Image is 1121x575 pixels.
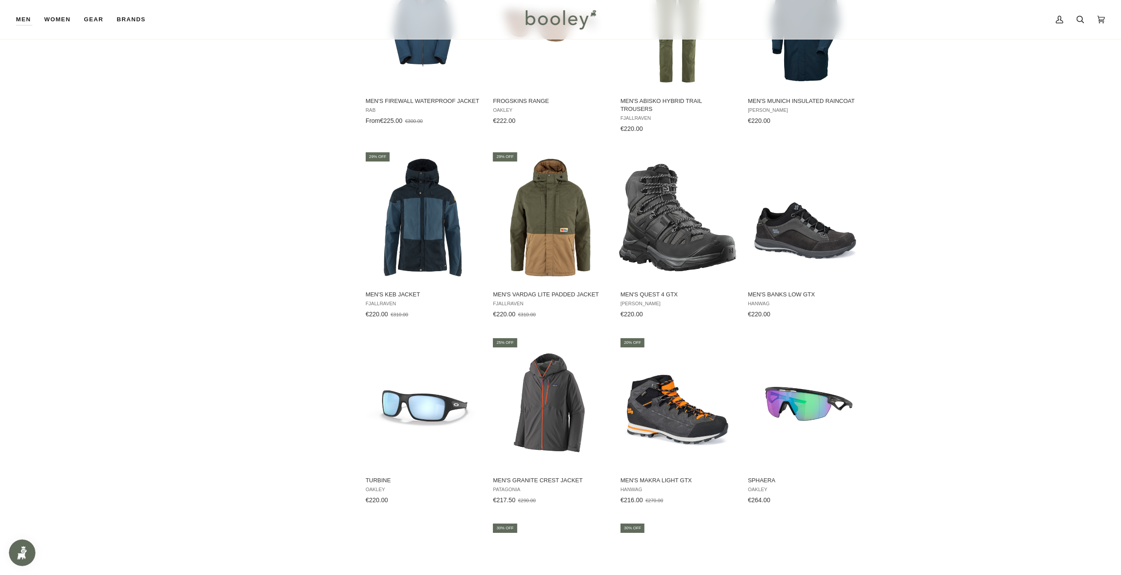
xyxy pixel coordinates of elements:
[44,15,70,24] span: Women
[364,345,482,462] img: Oakley Turbine Matte Black Camo / Prizm Deep Water Polarized Lens - Booley Galway
[366,152,390,161] div: 29% off
[748,311,770,318] span: €220.00
[364,151,482,321] a: Men's Keb Jacket
[746,337,864,507] a: Sphaera
[748,291,863,299] span: Men's Banks Low GTX
[380,117,402,124] span: €225.00
[621,311,643,318] span: €220.00
[748,477,863,484] span: Sphaera
[518,312,536,317] span: €310.00
[621,97,735,113] span: Men's Abisko Hybrid Trail Trousers
[493,291,608,299] span: Men's Vardag Lite Padded Jacket
[366,107,480,113] span: Rab
[493,107,608,113] span: Oakley
[366,311,388,318] span: €220.00
[748,301,863,307] span: Hanwag
[9,540,35,566] iframe: Button to open loyalty program pop-up
[493,496,516,504] span: €217.50
[621,125,643,132] span: €220.00
[621,338,645,347] div: 20% off
[746,159,864,276] img: Men's Banks Low GTX Asphalt / Black - Booley Galway
[493,117,516,124] span: €222.00
[621,524,645,533] div: 30% off
[748,117,770,124] span: €220.00
[364,337,482,507] a: Turbine
[493,311,516,318] span: €220.00
[619,337,737,507] a: Men's Makra Light GTX
[621,291,735,299] span: Men's Quest 4 GTX
[748,496,770,504] span: €264.00
[746,151,864,321] a: Men's Banks Low GTX
[364,159,482,276] img: Fjallraven Men's Keb Jacket Dark Navy / Uncle Blue - Booley Galway
[117,15,145,24] span: Brands
[84,15,103,24] span: Gear
[748,487,863,492] span: Oakley
[492,151,609,321] a: Men's Vardag Lite Padded Jacket
[619,151,737,321] a: Men's Quest 4 GTX
[493,524,517,533] div: 30% off
[366,117,380,124] span: From
[366,291,480,299] span: Men's Keb Jacket
[621,301,735,307] span: [PERSON_NAME]
[366,496,388,504] span: €220.00
[522,7,599,32] img: Booley
[645,498,663,503] span: €270.00
[493,477,608,484] span: Men's Granite Crest Jacket
[621,115,735,121] span: Fjallraven
[493,301,608,307] span: Fjallraven
[619,159,737,276] img: Salomon Men's Quest 4 GTX Magnet / Black / Quarry - Booley Galway
[518,498,536,503] span: €290.00
[366,97,480,105] span: Men's Firewall Waterproof Jacket
[621,496,643,504] span: €216.00
[492,337,609,507] a: Men's Granite Crest Jacket
[16,15,31,24] span: Men
[492,345,609,462] img: Patagonia Men's Granite Crest Jacket Forge Grey - Booley Galway
[748,107,863,113] span: [PERSON_NAME]
[493,338,517,347] div: 25% off
[619,345,737,462] img: Hanwag Men's Makra Light GTX Asphalt / Orange - Booley Galway
[621,477,735,484] span: Men's Makra Light GTX
[405,118,423,124] span: €300.00
[621,487,735,492] span: Hanwag
[493,487,608,492] span: Patagonia
[391,312,408,317] span: €310.00
[492,159,609,276] img: Fjallraven Men's Vardag Lite Padded Jacket Laurel Green / Buckwheat Brown - Booley Galway
[748,97,863,105] span: Men's Munich Insulated Raincoat
[366,487,480,492] span: Oakley
[493,152,517,161] div: 29% off
[493,97,608,105] span: Frogskins Range
[366,301,480,307] span: Fjallraven
[366,477,480,484] span: Turbine
[746,345,864,462] img: Oakley Sphaera Matte Black / Prizm Golf Lens - Booley Galway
